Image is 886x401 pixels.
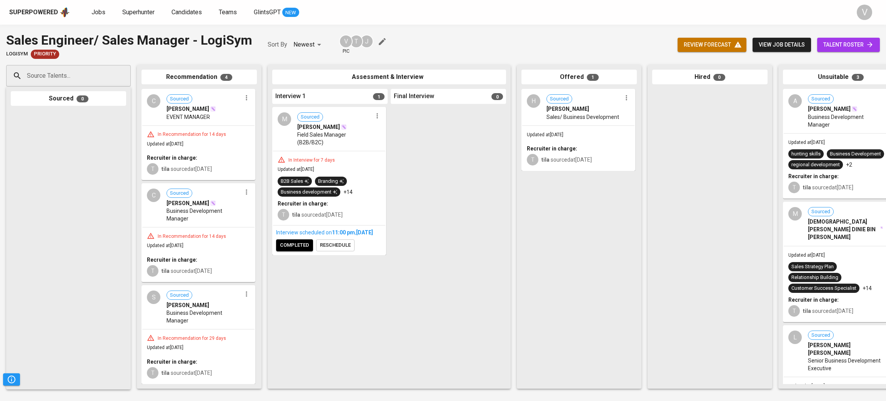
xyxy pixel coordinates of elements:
div: Hired [652,70,768,85]
div: V [339,35,353,48]
p: +2 [846,161,852,169]
span: sourced at [DATE] [803,308,853,314]
span: Updated at [DATE] [788,140,825,145]
span: talent roster [823,40,874,50]
button: reschedule [316,239,355,251]
span: Updated at [DATE] [147,141,183,147]
span: Updated at [DATE] [788,252,825,258]
div: SSourced[PERSON_NAME]Business Development ManagerIn Recommendation for 29 daysUpdated at[DATE]Rec... [142,285,255,384]
span: Sourced [808,95,833,103]
div: Newest [293,38,324,52]
span: Jobs [92,8,105,16]
b: Recruiter in charge: [788,173,839,179]
span: Sourced [167,95,192,103]
span: 4 [220,74,232,81]
span: sourced at [DATE] [162,166,212,172]
span: sourced at [DATE] [162,370,212,376]
div: T [147,367,158,379]
span: 0 [713,74,725,81]
span: Sourced [808,208,833,216]
div: Offered [521,70,637,85]
span: Business Development Manager [808,113,883,129]
b: Recruiter in charge: [788,297,839,303]
div: In Recommendation for 14 days [155,233,229,240]
div: Sourced [11,91,126,106]
div: In Interview for 7 days [285,157,338,164]
span: Field Sales Manager (B2B/B2C) [297,131,372,146]
span: [DATE] [356,229,373,236]
span: 0 [77,95,88,102]
span: [DEMOGRAPHIC_DATA][PERSON_NAME] DINIE BIN [PERSON_NAME] [808,218,879,241]
div: New Job received from Demand Team [31,50,59,59]
span: sourced at [DATE] [541,157,592,163]
div: C [147,189,160,202]
div: Business development [281,189,337,196]
button: Pipeline Triggers [3,373,20,386]
div: HSourced[PERSON_NAME]Sales/ Business DevelopmentUpdated at[DATE]Recruiter in charge:Ttila sourced... [521,89,635,171]
span: [PERSON_NAME] [PERSON_NAME] [808,341,883,357]
div: T [350,35,363,48]
div: C [147,94,160,108]
span: GlintsGPT [254,8,281,16]
div: T [527,154,538,165]
span: 0 [491,93,503,100]
div: T [788,182,800,193]
span: EVENT MANAGER [167,113,210,121]
div: Superpowered [9,8,58,17]
b: tila [162,166,170,172]
a: Superhunter [122,8,156,17]
span: Updated at [DATE] [527,132,563,137]
div: Business Development [830,150,881,158]
span: 3 [852,74,864,81]
span: Updated at [DATE] [278,167,314,172]
button: completed [276,239,313,251]
span: Sourced [167,292,192,299]
div: Interview scheduled on , [276,229,382,236]
span: sourced at [DATE] [162,268,212,274]
div: A [788,94,802,108]
div: M [788,207,802,221]
span: Teams [219,8,237,16]
b: tila [803,308,811,314]
div: In Recommendation for 14 days [155,131,229,138]
div: H [527,94,540,108]
div: pic [339,35,353,55]
b: Recruiter in charge: [527,145,577,152]
b: Recruiter in charge: [147,359,197,365]
div: MSourced[PERSON_NAME]Field Sales Manager (B2B/B2C)In Interview for 7 daysUpdated at[DATE]B2B Sale... [272,107,386,255]
div: T [788,305,800,317]
div: Relationship Building [791,274,838,281]
button: review forecast [678,38,746,52]
span: sourced at [DATE] [292,212,343,218]
button: Open [127,75,128,77]
b: Recruiter in charge: [278,200,328,207]
p: Newest [293,40,315,49]
img: app logo [60,7,70,18]
div: hunting skills [791,150,821,158]
b: tila [292,212,300,218]
span: 1 [587,74,599,81]
span: Interview 1 [275,92,306,101]
span: Sales/ Business Development [546,113,619,121]
div: S [147,291,160,304]
span: [PERSON_NAME] [167,301,209,309]
span: Sourced [547,95,572,103]
span: [PERSON_NAME] [167,199,209,207]
span: [PERSON_NAME] [546,105,589,113]
span: Priority [31,50,59,58]
span: reschedule [320,241,351,250]
span: Senior Business Development Executive [808,357,883,372]
span: NEW [282,9,299,17]
div: Sales Strategy Plan [791,263,834,271]
span: [PERSON_NAME] [808,105,851,113]
div: M [278,112,291,126]
span: Sourced [298,114,323,121]
span: view job details [759,40,805,50]
b: tila [803,184,811,190]
b: tila [162,268,170,274]
b: Recruiter in charge: [147,257,197,263]
div: In Recommendation for 29 days [155,335,229,342]
div: CSourced[PERSON_NAME]EVENT MANAGERIn Recommendation for 14 daysUpdated at[DATE]Recruiter in charg... [142,89,255,180]
span: Business Development Manager [167,309,241,324]
span: 11:00 PM [332,229,355,236]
